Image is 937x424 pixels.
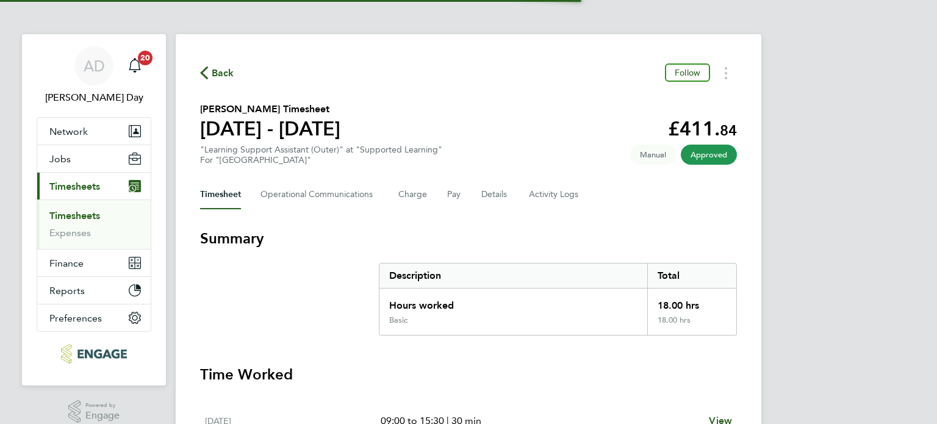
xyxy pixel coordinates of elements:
[200,145,442,165] div: "Learning Support Assistant (Outer)" at "Supported Learning"
[49,210,100,221] a: Timesheets
[630,145,676,165] span: This timesheet was manually created.
[389,315,407,325] div: Basic
[720,121,737,139] span: 84
[668,117,737,140] app-decimal: £411.
[647,289,736,315] div: 18.00 hrs
[665,63,710,82] button: Follow
[715,63,737,82] button: Timesheets Menu
[37,118,151,145] button: Network
[37,90,151,105] span: Amie Day
[123,46,147,85] a: 20
[49,312,102,324] span: Preferences
[200,229,737,248] h3: Summary
[68,400,120,423] a: Powered byEngage
[647,264,736,288] div: Total
[37,304,151,331] button: Preferences
[49,285,85,296] span: Reports
[647,315,736,335] div: 18.00 hrs
[49,227,91,239] a: Expenses
[84,58,105,74] span: AD
[398,180,428,209] button: Charge
[37,250,151,276] button: Finance
[200,117,340,141] h1: [DATE] - [DATE]
[200,365,737,384] h3: Time Worked
[85,411,120,421] span: Engage
[200,155,442,165] div: For "[GEOGRAPHIC_DATA]"
[200,102,340,117] h2: [PERSON_NAME] Timesheet
[212,66,234,81] span: Back
[37,46,151,105] a: AD[PERSON_NAME] Day
[37,173,151,199] button: Timesheets
[675,67,700,78] span: Follow
[49,181,100,192] span: Timesheets
[49,153,71,165] span: Jobs
[138,51,153,65] span: 20
[49,126,88,137] span: Network
[200,180,241,209] button: Timesheet
[49,257,84,269] span: Finance
[200,65,234,81] button: Back
[37,199,151,249] div: Timesheets
[61,344,126,364] img: morganhunt-logo-retina.png
[379,264,647,288] div: Description
[379,289,647,315] div: Hours worked
[681,145,737,165] span: This timesheet has been approved.
[85,400,120,411] span: Powered by
[447,180,462,209] button: Pay
[481,180,509,209] button: Details
[37,344,151,364] a: Go to home page
[37,277,151,304] button: Reports
[22,34,166,386] nav: Main navigation
[379,263,737,336] div: Summary
[37,145,151,172] button: Jobs
[260,180,379,209] button: Operational Communications
[529,180,580,209] button: Activity Logs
